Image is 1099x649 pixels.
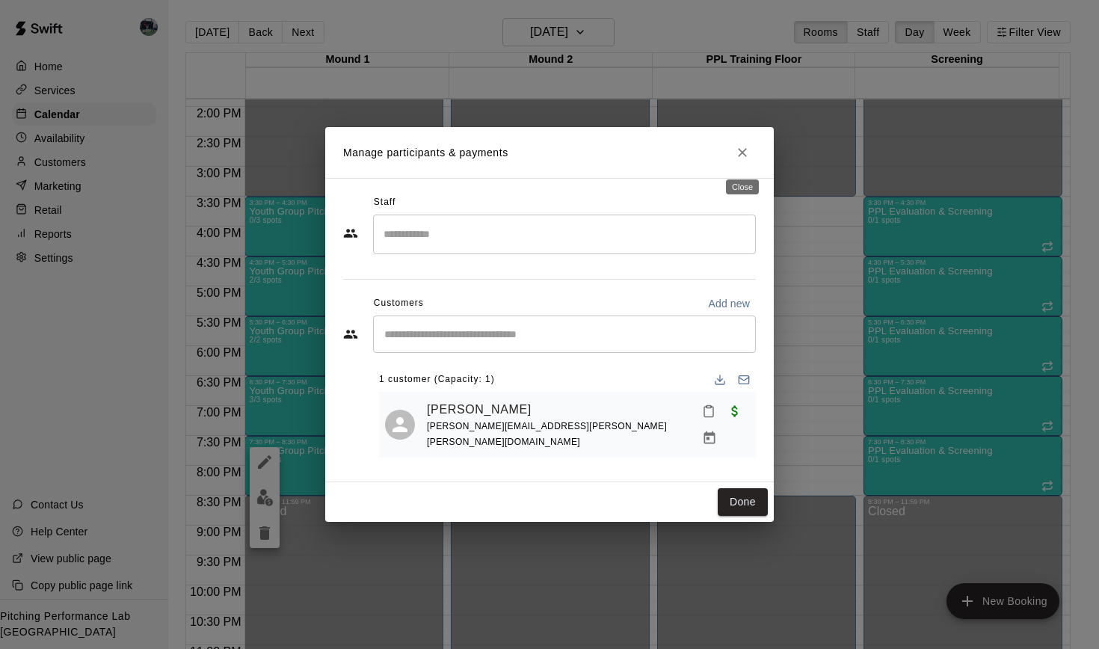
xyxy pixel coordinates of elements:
div: Start typing to search customers... [373,316,756,353]
p: Manage participants & payments [343,145,508,161]
span: [PERSON_NAME][EMAIL_ADDRESS][PERSON_NAME][PERSON_NAME][DOMAIN_NAME] [427,421,667,447]
span: Staff [374,191,395,215]
span: Waived payment [721,404,748,416]
div: Search staff [373,215,756,254]
a: [PERSON_NAME] [427,400,532,419]
button: Add new [702,292,756,316]
button: Done [718,488,768,516]
span: Customers [374,292,424,316]
button: Mark attendance [696,399,721,424]
div: Sean Morgan [385,410,415,440]
button: Email participants [732,368,756,392]
span: 1 customer (Capacity: 1) [379,368,495,392]
button: Close [729,139,756,166]
svg: Customers [343,327,358,342]
div: Close [726,179,759,194]
button: Download list [708,368,732,392]
p: Add new [708,296,750,311]
svg: Staff [343,226,358,241]
button: Manage bookings & payment [696,425,723,452]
